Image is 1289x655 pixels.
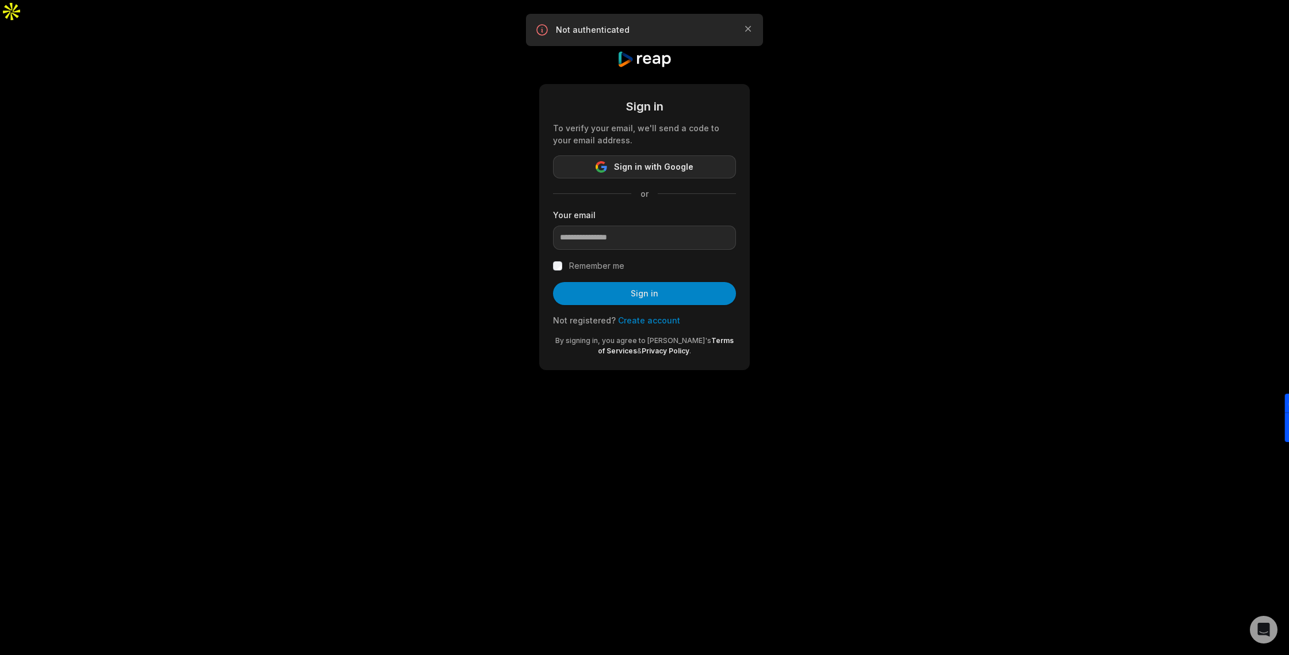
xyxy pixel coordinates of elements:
a: Create account [618,315,680,325]
span: or [631,188,658,200]
label: Your email [553,209,736,221]
div: Open Intercom Messenger [1250,616,1277,643]
span: By signing in, you agree to [PERSON_NAME]'s [555,336,711,345]
button: Sign in with Google [553,155,736,178]
span: . [689,346,691,355]
span: & [637,346,642,355]
img: reap [617,51,672,68]
div: To verify your email, we'll send a code to your email address. [553,122,736,146]
a: Terms of Services [598,336,734,355]
button: Sign in [553,282,736,305]
span: Sign in with Google [614,160,693,174]
p: Not authenticated [556,24,733,36]
div: Sign in [553,98,736,115]
a: Privacy Policy [642,346,689,355]
span: Not registered? [553,315,616,325]
label: Remember me [569,259,624,273]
